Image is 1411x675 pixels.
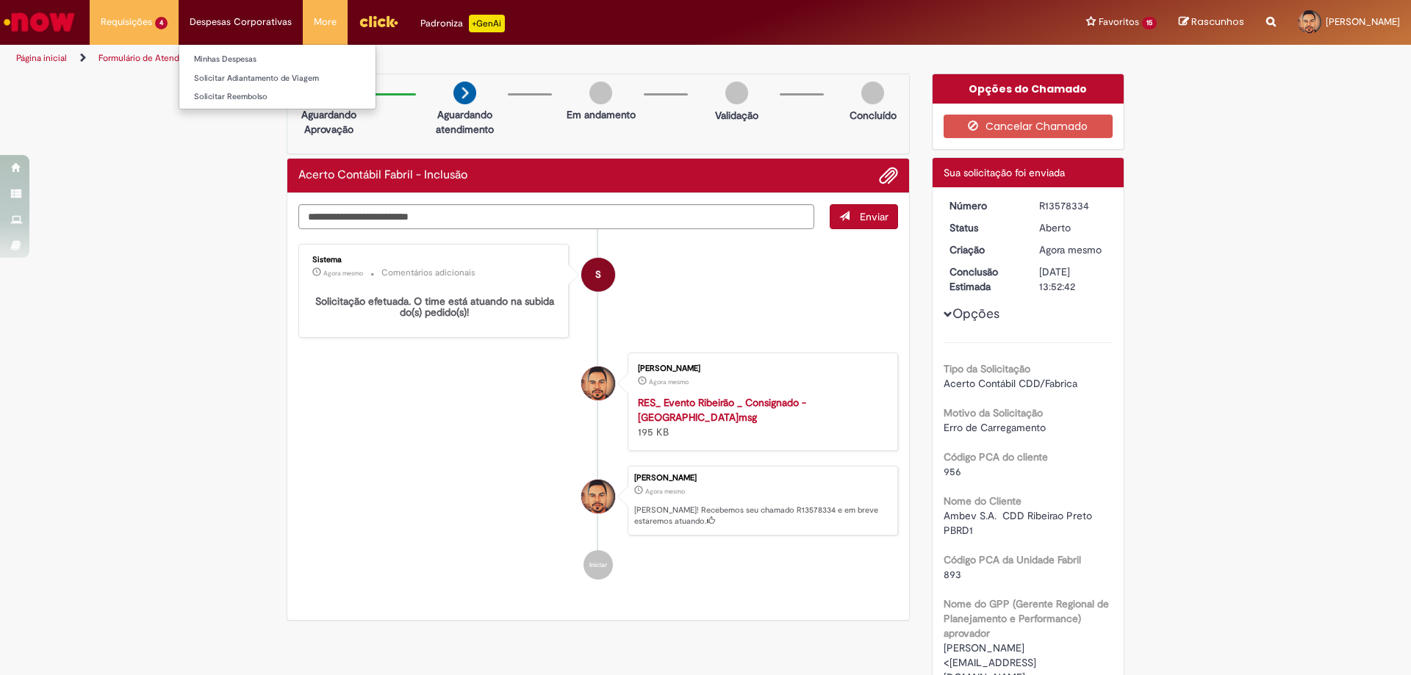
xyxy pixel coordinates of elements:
span: Ambev S.A. CDD Ribeirao Preto PBRD1 [944,509,1095,537]
div: R13578334 [1039,198,1107,213]
div: 195 KB [638,395,883,439]
b: Código PCA do cliente [944,450,1048,463]
span: More [314,15,337,29]
img: img-circle-grey.png [861,82,884,104]
a: Solicitar Reembolso [179,89,376,105]
a: Rascunhos [1179,15,1244,29]
img: img-circle-grey.png [725,82,748,104]
div: Gabriel Araujo Batista [581,367,615,400]
time: 29/09/2025 16:52:44 [323,269,363,278]
time: 29/09/2025 16:52:37 [645,487,685,496]
p: Aguardando Aprovação [293,107,365,137]
dt: Número [938,198,1029,213]
b: Nome do Cliente [944,494,1022,508]
b: Tipo da Solicitação [944,362,1030,375]
p: Em andamento [567,107,636,122]
span: S [595,257,601,292]
button: Cancelar Chamado [944,115,1113,138]
div: Aberto [1039,220,1107,235]
dt: Criação [938,242,1029,257]
p: Aguardando atendimento [429,107,500,137]
div: Padroniza [420,15,505,32]
div: [PERSON_NAME] [634,474,890,483]
div: [DATE] 13:52:42 [1039,264,1107,294]
span: Enviar [860,210,888,223]
small: Comentários adicionais [381,267,475,279]
span: Favoritos [1099,15,1139,29]
span: 893 [944,568,961,581]
a: Formulário de Atendimento [98,52,207,64]
time: 29/09/2025 16:52:37 [1039,243,1102,256]
h2: Acerto Contábil Fabril - Inclusão Histórico de tíquete [298,169,467,182]
p: +GenAi [469,15,505,32]
span: Agora mesmo [645,487,685,496]
textarea: Digite sua mensagem aqui... [298,204,814,229]
a: Minhas Despesas [179,51,376,68]
img: ServiceNow [1,7,77,37]
span: Agora mesmo [1039,243,1102,256]
dt: Status [938,220,1029,235]
span: Despesas Corporativas [190,15,292,29]
span: 4 [155,17,168,29]
div: Opções do Chamado [933,74,1124,104]
span: Agora mesmo [323,269,363,278]
button: Enviar [830,204,898,229]
span: 956 [944,465,961,478]
b: Nome do GPP (Gerente Regional de Planejamento e Performance) aprovador [944,597,1109,640]
span: Erro de Carregamento [944,421,1046,434]
ul: Histórico de tíquete [298,229,898,594]
button: Adicionar anexos [879,166,898,185]
b: Motivo da Solicitação [944,406,1043,419]
a: Solicitar Adiantamento de Viagem [179,71,376,87]
b: Código PCA da Unidade Fabril [944,553,1081,566]
a: Página inicial [16,52,67,64]
span: Sua solicitação foi enviada [944,166,1065,179]
dt: Conclusão Estimada [938,264,1029,294]
time: 29/09/2025 16:52:34 [649,378,689,386]
div: Sistema [312,256,557,264]
div: System [581,258,615,292]
img: click_logo_yellow_360x200.png [359,10,398,32]
span: Requisições [101,15,152,29]
span: Rascunhos [1191,15,1244,29]
span: Agora mesmo [649,378,689,386]
span: Acerto Contábil CDD/Fabrica [944,377,1077,390]
p: [PERSON_NAME]! Recebemos seu chamado R13578334 e em breve estaremos atuando. [634,505,890,527]
a: RES_ Evento Ribeirão _ Consignado - [GEOGRAPHIC_DATA]msg [638,396,806,424]
div: Gabriel Araujo Batista [581,480,615,513]
ul: Trilhas de página [11,45,930,72]
p: Validação [715,108,758,123]
p: Concluído [850,108,897,123]
ul: Despesas Corporativas [179,44,376,109]
div: 29/09/2025 16:52:37 [1039,242,1107,257]
img: arrow-next.png [453,82,476,104]
img: img-circle-grey.png [589,82,612,104]
div: [PERSON_NAME] [638,364,883,373]
li: Gabriel Araujo Batista [298,466,898,536]
span: 15 [1142,17,1157,29]
span: [PERSON_NAME] [1326,15,1400,28]
b: Solicitação efetuada. O time está atuando na subida do(s) pedido(s)! [315,295,557,319]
